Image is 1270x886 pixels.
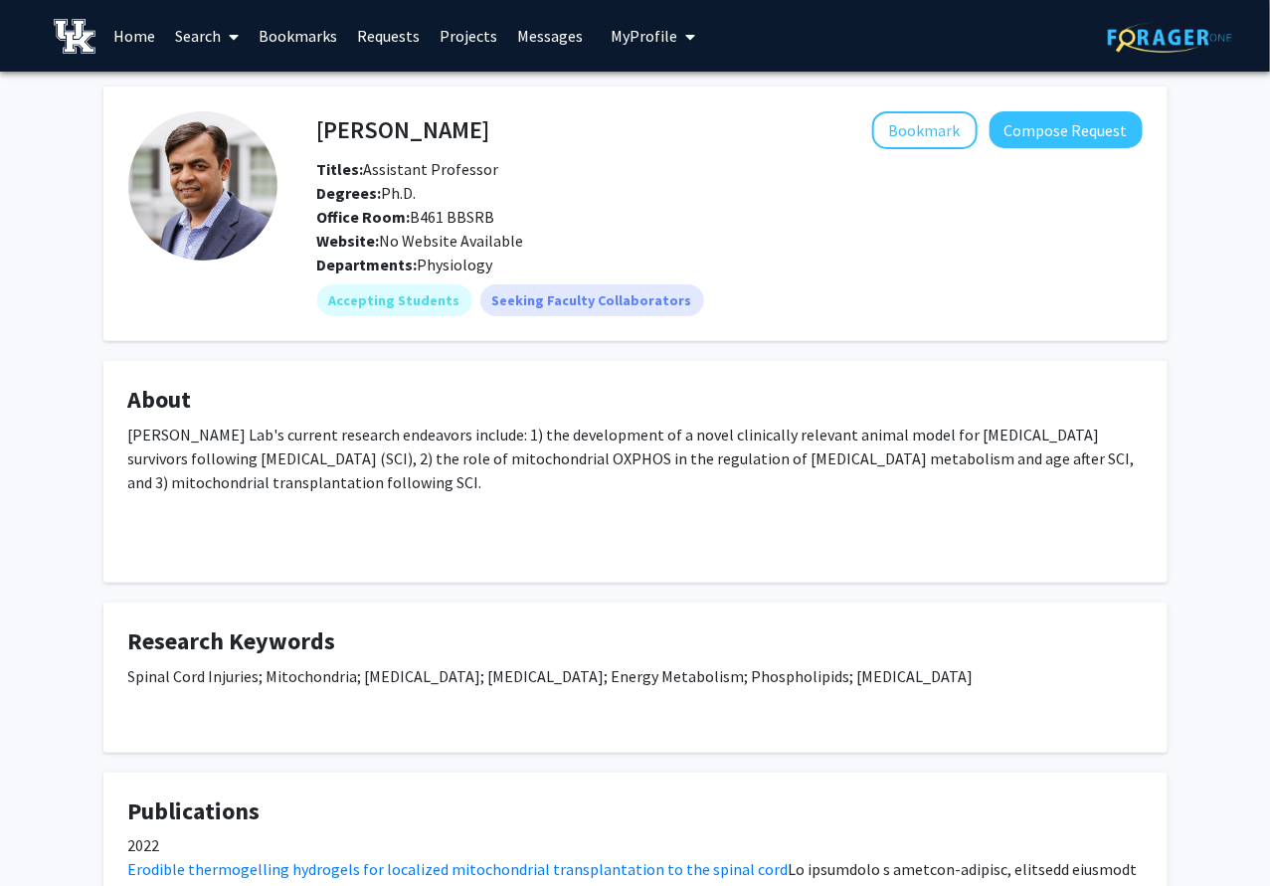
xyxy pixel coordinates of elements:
b: Departments: [317,255,418,274]
img: Profile Picture [128,111,277,261]
iframe: Chat [15,797,85,871]
span: My Profile [611,26,677,46]
img: University of Kentucky Logo [54,19,96,54]
a: Projects [430,1,507,71]
h4: About [128,386,1143,415]
b: Titles: [317,159,364,179]
span: Ph.D. [317,183,417,203]
a: Messages [507,1,593,71]
a: Bookmarks [249,1,347,71]
span: No Website Available [317,231,524,251]
span: Assistant Professor [317,159,499,179]
b: Office Room: [317,207,411,227]
a: Home [103,1,165,71]
mat-chip: Accepting Students [317,284,472,316]
h4: [PERSON_NAME] [317,111,490,148]
img: ForagerOne Logo [1108,22,1232,53]
span: Physiology [418,255,493,274]
button: Compose Request to Samirkumar Patel [990,111,1143,148]
a: Erodible thermogelling hydrogels for localized mitochondrial transplantation to the spinal cord [128,859,789,879]
b: Degrees: [317,183,382,203]
button: Add Samirkumar Patel to Bookmarks [872,111,978,149]
b: Website: [317,231,380,251]
h4: Publications [128,797,1143,826]
p: [PERSON_NAME] Lab's current research endeavors include: 1) the development of a novel clinically ... [128,423,1143,494]
div: Spinal Cord Injuries; Mitochondria; [MEDICAL_DATA]; [MEDICAL_DATA]; Energy Metabolism; Phospholip... [128,664,1143,728]
span: B461 BBSRB [317,207,495,227]
a: Requests [347,1,430,71]
a: Search [165,1,249,71]
h4: Research Keywords [128,627,1143,656]
mat-chip: Seeking Faculty Collaborators [480,284,704,316]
